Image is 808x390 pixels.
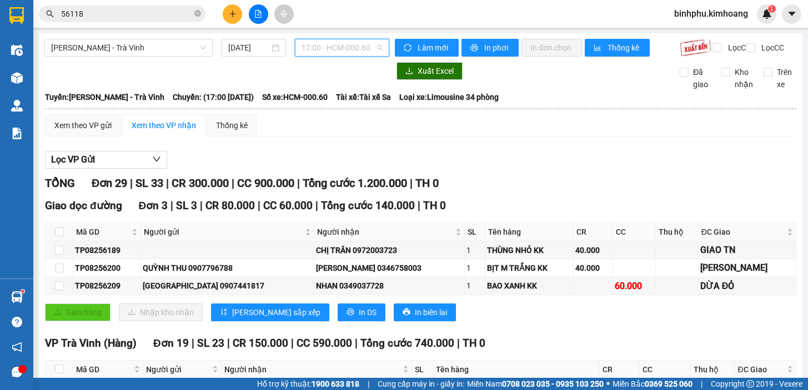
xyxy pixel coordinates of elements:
span: TH 0 [415,176,439,190]
span: | [258,199,260,212]
div: BAO XANH KK [487,280,572,292]
div: NHAN 0349037728 [316,280,463,292]
span: Lọc VP Gửi [51,153,95,166]
span: Người gửi [146,363,210,376]
span: search [46,10,54,18]
span: | [368,378,369,390]
button: printerIn biên lai [394,303,456,321]
span: CR 150.000 [233,337,288,350]
span: | [418,199,420,212]
div: GIAO TN [700,243,794,257]
span: Đơn 29 [92,176,127,190]
button: file-add [249,4,268,24]
button: In đơn chọn [521,39,582,57]
span: question-circle [12,317,22,327]
div: 40.000 [575,244,610,256]
span: Làm mới [418,42,450,54]
td: TP08256209 [73,277,141,295]
span: TH 0 [463,337,485,350]
button: sort-ascending[PERSON_NAME] sắp xếp [211,303,329,321]
span: sync [404,44,413,53]
span: | [291,337,294,350]
span: Lọc CC [757,42,786,54]
span: SL 23 [197,337,224,350]
th: Tên hàng [485,223,574,241]
span: In biên lai [415,306,447,318]
span: sort-ascending [220,308,228,317]
img: icon-new-feature [762,9,772,19]
span: Chuyến: (17:00 [DATE]) [173,91,254,103]
div: DỪA ĐỎ [700,279,794,293]
img: logo-vxr [9,7,24,24]
button: caret-down [782,4,801,24]
div: QUỲNH THU 0907796788 [143,262,312,274]
th: CC [613,223,656,241]
span: Đơn 19 [153,337,189,350]
button: downloadNhập kho nhận [119,303,203,321]
sup: 1 [21,290,24,293]
span: Hồ Chí Minh - Trà Vinh [51,39,206,56]
div: [PERSON_NAME] [700,261,794,275]
div: 1 [466,262,483,274]
span: plus [229,10,237,18]
button: bar-chartThống kê [585,39,650,57]
button: plus [223,4,242,24]
span: | [170,199,173,212]
span: Đã giao [689,66,713,90]
img: warehouse-icon [11,44,23,56]
button: uploadGiao hàng [45,303,111,321]
span: aim [280,10,288,18]
span: close-circle [194,9,201,19]
span: ĐC Giao [701,226,785,238]
span: | [355,337,358,350]
span: Loại xe: Limousine 34 phòng [399,91,499,103]
span: 17:00 - HCM-000.60 [302,39,383,56]
span: SL 33 [135,176,163,190]
th: CC [640,361,691,379]
div: [GEOGRAPHIC_DATA] 0907441817 [143,280,312,292]
span: CR 300.000 [172,176,229,190]
div: Xem theo VP gửi [54,119,112,131]
div: CHỊ TRÂN 0972003723 [316,244,463,256]
span: CC 60.000 [263,199,313,212]
span: CR 80.000 [205,199,255,212]
span: | [227,337,230,350]
div: TP08256209 [75,280,139,292]
div: 1 [466,244,483,256]
span: CC 900.000 [237,176,294,190]
th: Tên hàng [433,361,600,379]
span: CC 590.000 [297,337,352,350]
sup: 1 [768,5,776,13]
span: ⚪️ [606,382,610,386]
div: 1 [466,280,483,292]
span: VP Trà Vinh (Hàng) [45,337,137,350]
button: syncLàm mới [395,39,459,57]
span: notification [12,342,22,352]
span: | [200,199,203,212]
span: Miền Nam [467,378,604,390]
span: Hỗ trợ kỹ thuật: [257,378,359,390]
span: TH 0 [423,199,446,212]
span: printer [403,308,410,317]
span: Xuất Excel [418,65,454,77]
th: CR [600,361,640,379]
span: | [232,176,234,190]
span: down [152,155,161,164]
span: file-add [254,10,262,18]
span: | [701,378,702,390]
span: ĐC Giao [737,363,785,376]
span: SL 3 [176,199,197,212]
span: caret-down [787,9,797,19]
span: Thống kê [608,42,641,54]
span: | [166,176,169,190]
span: copyright [746,380,754,388]
td: TP08256200 [73,259,141,277]
span: binhphu.kimhoang [665,7,757,21]
div: THÙNG NHỎ KK [487,244,572,256]
button: downloadXuất Excel [397,62,463,80]
span: Đơn 3 [139,199,168,212]
div: TP08256189 [75,244,139,256]
th: CR [574,223,613,241]
b: Tuyến: [PERSON_NAME] - Trà Vinh [45,93,164,102]
button: printerIn DS [338,303,385,321]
